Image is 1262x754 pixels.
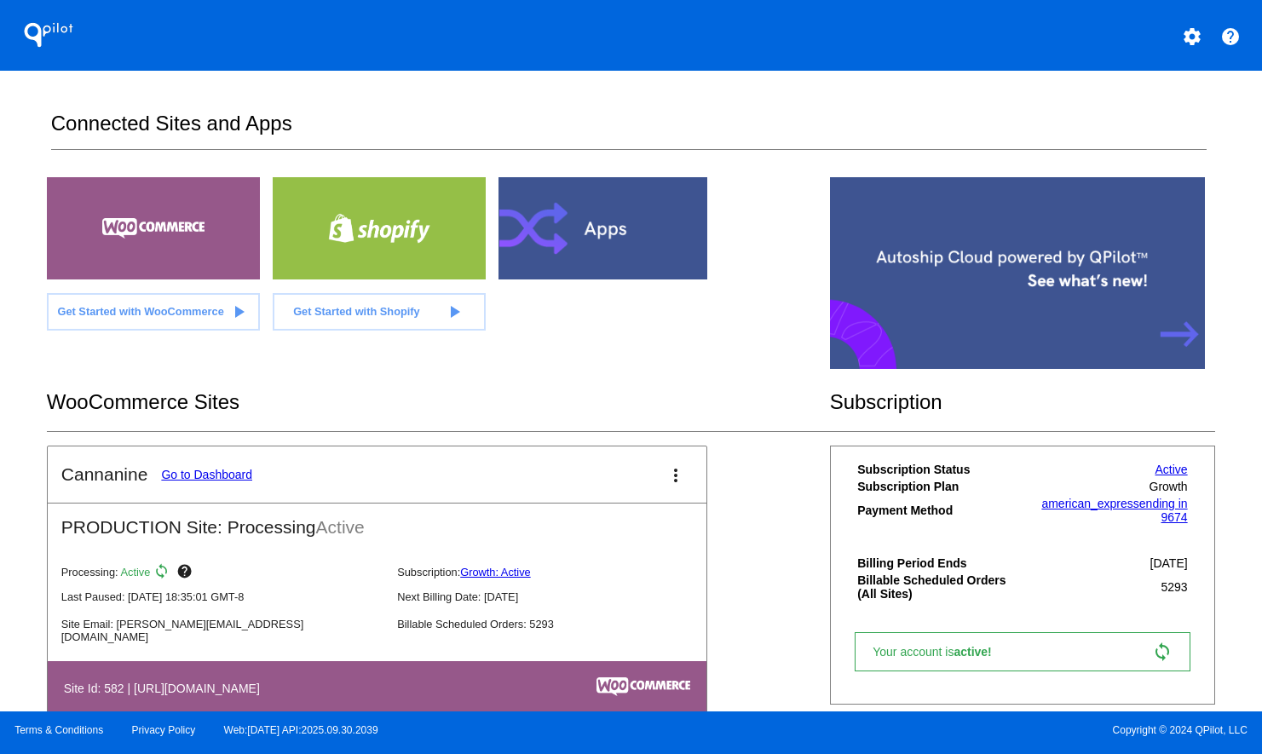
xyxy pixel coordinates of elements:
h2: PRODUCTION Site: Processing [48,504,706,538]
mat-icon: more_vert [666,465,686,486]
a: Growth: Active [460,566,531,578]
p: Processing: [61,563,383,584]
span: active! [954,645,1000,659]
p: Subscription: [397,566,719,578]
a: Web:[DATE] API:2025.09.30.2039 [224,724,378,736]
span: Active [316,517,365,537]
mat-icon: sync [1152,642,1173,662]
span: [DATE] [1150,556,1188,570]
mat-icon: help [176,563,197,584]
a: american_expressending in 9674 [1041,497,1187,524]
th: Subscription Plan [856,479,1023,494]
th: Billing Period Ends [856,555,1023,571]
h1: QPilot [14,18,83,52]
h2: Connected Sites and Apps [51,112,1207,150]
th: Payment Method [856,496,1023,525]
span: 5293 [1161,580,1187,594]
th: Billable Scheduled Orders (All Sites) [856,573,1023,601]
p: Site Email: [PERSON_NAME][EMAIL_ADDRESS][DOMAIN_NAME] [61,618,383,643]
img: c53aa0e5-ae75-48aa-9bee-956650975ee5 [596,677,690,696]
span: Get Started with WooCommerce [57,305,223,318]
mat-icon: play_arrow [444,302,464,322]
a: Your account isactive! sync [855,632,1190,671]
h2: WooCommerce Sites [47,390,830,414]
a: Terms & Conditions [14,724,103,736]
mat-icon: help [1220,26,1241,47]
a: Get Started with WooCommerce [47,293,260,331]
a: Get Started with Shopify [273,293,486,331]
a: Go to Dashboard [161,468,252,481]
span: Get Started with Shopify [293,305,420,318]
span: Copyright © 2024 QPilot, LLC [646,724,1248,736]
th: Subscription Status [856,462,1023,477]
a: Active [1155,463,1188,476]
h2: Cannanine [61,464,148,485]
a: Privacy Policy [132,724,196,736]
mat-icon: settings [1182,26,1202,47]
span: Growth [1150,480,1188,493]
p: Billable Scheduled Orders: 5293 [397,618,719,630]
p: Next Billing Date: [DATE] [397,590,719,603]
h2: Subscription [830,390,1216,414]
mat-icon: play_arrow [228,302,249,322]
h4: Site Id: 582 | [URL][DOMAIN_NAME] [64,682,268,695]
span: Your account is [873,645,1009,659]
mat-icon: sync [153,563,174,584]
span: Active [121,566,151,578]
span: american_express [1041,497,1138,510]
p: Last Paused: [DATE] 18:35:01 GMT-8 [61,590,383,603]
